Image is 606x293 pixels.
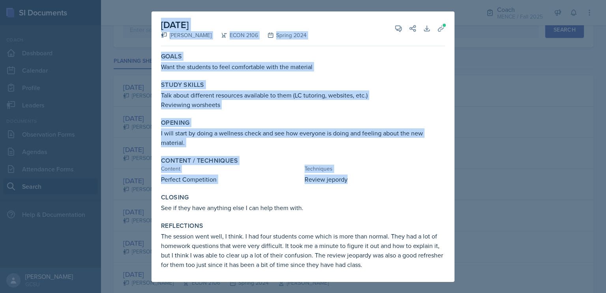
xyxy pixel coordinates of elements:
[161,203,445,212] p: See if they have anything else I can help them with.
[161,157,238,165] label: Content / Techniques
[161,81,204,89] label: Study Skills
[161,165,301,173] div: Content
[161,222,203,230] label: Reflections
[161,53,182,60] label: Goals
[161,193,189,201] label: Closing
[305,175,445,184] p: Review jepordy
[161,231,445,269] p: The session went well, I think. I had four students come which is more than normal. They had a lo...
[161,31,211,39] div: [PERSON_NAME]
[305,165,445,173] div: Techniques
[161,128,445,147] p: I will start by doing a wellness check and see how everyone is doing and feeling about the new ma...
[161,62,445,71] p: Want the students to feel comfortable with the material
[161,119,190,127] label: Opening
[161,100,445,109] p: Reviewing worsheets
[258,31,307,39] div: Spring 2024
[161,175,301,184] p: Perfect Competition
[211,31,258,39] div: ECON 2106
[161,18,307,32] h2: [DATE]
[161,90,445,100] p: Talk about different resources available to them (LC tutoring, websites, etc.)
